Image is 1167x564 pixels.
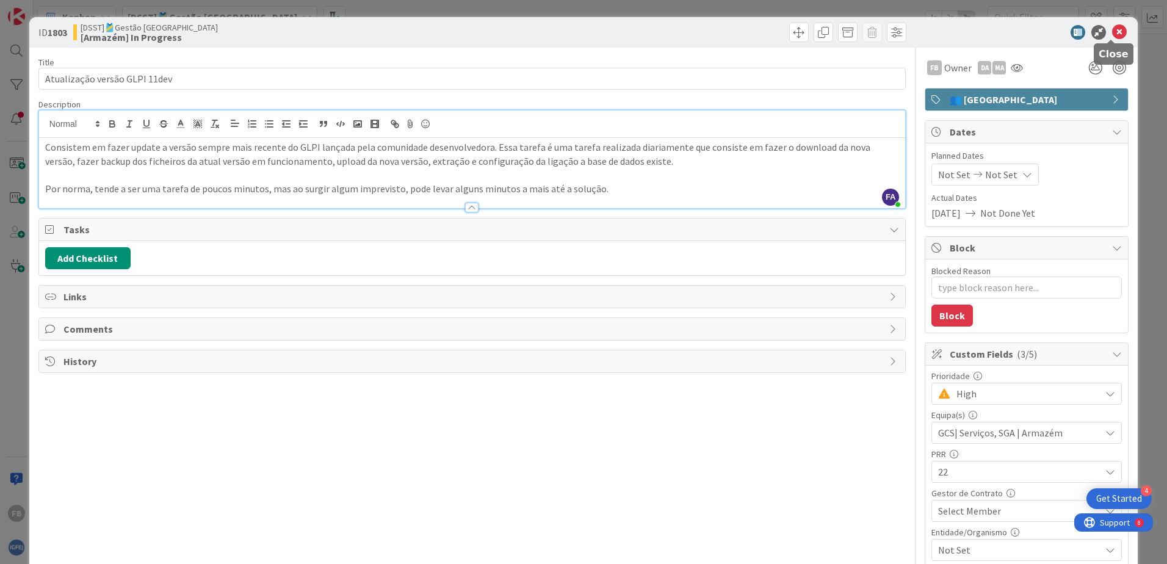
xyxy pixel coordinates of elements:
div: 4 [1141,485,1152,496]
span: Owner [944,60,972,75]
p: Consistem em fazer update a versão sempre mais recente do GLPI lançada pela comunidade desenvolve... [45,140,899,168]
div: Open Get Started checklist, remaining modules: 4 [1086,488,1152,509]
span: [DATE] [931,206,961,220]
p: Por norma, tende a ser uma tarefa de poucos minutos, mas ao surgir algum imprevisto, pode levar a... [45,182,899,196]
div: FB [927,60,942,75]
span: GCS| Serviços, SGA | Armazém [938,425,1100,440]
span: Support [26,2,56,16]
div: 8 [63,5,67,15]
span: Custom Fields [950,347,1106,361]
span: Select Member [938,504,1001,518]
label: Blocked Reason [931,266,991,277]
span: Tasks [63,222,883,237]
div: Gestor de Contrato [931,489,1122,497]
span: Not Set [985,167,1017,182]
div: PRR [931,450,1122,458]
span: Not Done Yet [980,206,1035,220]
span: Not Set [938,543,1100,557]
div: DA [978,61,991,74]
div: Get Started [1096,493,1142,505]
span: FA [882,189,899,206]
button: Add Checklist [45,247,131,269]
span: 👥 [GEOGRAPHIC_DATA] [950,92,1106,107]
span: Actual Dates [931,192,1122,204]
span: Comments [63,322,883,336]
span: 22 [938,465,1100,479]
span: ID [38,25,67,40]
span: History [63,354,883,369]
div: MA [992,61,1006,74]
b: 1803 [48,26,67,38]
span: Description [38,99,81,110]
span: High [956,385,1094,402]
span: Dates [950,125,1106,139]
div: Entidade/Organismo [931,528,1122,537]
span: Planned Dates [931,150,1122,162]
span: Block [950,240,1106,255]
span: Not Set [938,167,970,182]
div: Equipa(s) [931,411,1122,419]
span: Links [63,289,883,304]
h5: Close [1099,48,1129,60]
input: type card name here... [38,68,906,90]
span: ( 3/5 ) [1017,348,1037,360]
b: [Armazém] In Progress [81,32,218,42]
label: Title [38,57,54,68]
span: [DSST]🎽Gestão [GEOGRAPHIC_DATA] [81,23,218,32]
button: Block [931,305,973,327]
div: Prioridade [931,372,1122,380]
